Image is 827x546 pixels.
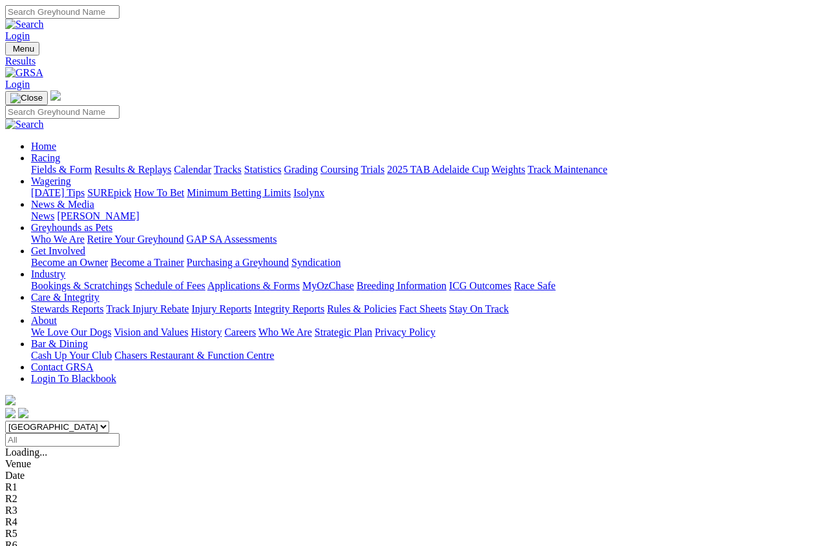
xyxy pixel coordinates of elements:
img: logo-grsa-white.png [5,395,16,405]
div: R4 [5,516,822,528]
a: News & Media [31,199,94,210]
a: Weights [492,164,525,175]
a: Become a Trainer [110,257,184,268]
a: Applications & Forms [207,280,300,291]
a: Privacy Policy [375,327,435,338]
a: Bookings & Scratchings [31,280,132,291]
a: [DATE] Tips [31,187,85,198]
a: Coursing [320,164,359,175]
img: Close [10,93,43,103]
a: Chasers Restaurant & Function Centre [114,350,274,361]
a: Syndication [291,257,340,268]
div: R2 [5,493,822,505]
input: Search [5,105,120,119]
a: Cash Up Your Club [31,350,112,361]
a: Results [5,56,822,67]
a: Integrity Reports [254,303,324,314]
a: Results & Replays [94,164,171,175]
a: [PERSON_NAME] [57,210,139,221]
a: 2025 TAB Adelaide Cup [387,164,489,175]
div: News & Media [31,210,822,222]
a: Retire Your Greyhound [87,234,184,245]
div: About [31,327,822,338]
a: Stay On Track [449,303,508,314]
a: Login [5,79,30,90]
div: R3 [5,505,822,516]
div: Greyhounds as Pets [31,234,822,245]
a: Injury Reports [191,303,251,314]
div: Bar & Dining [31,350,822,361]
a: Schedule of Fees [134,280,205,291]
div: Venue [5,458,822,470]
a: Greyhounds as Pets [31,222,112,233]
input: Search [5,5,120,19]
a: About [31,315,57,326]
a: Care & Integrity [31,292,99,303]
div: Wagering [31,187,822,199]
a: Who We Are [31,234,85,245]
a: Get Involved [31,245,85,256]
button: Toggle navigation [5,91,48,105]
a: Calendar [174,164,211,175]
button: Toggle navigation [5,42,39,56]
a: Who We Are [258,327,312,338]
a: Home [31,141,56,152]
a: How To Bet [134,187,185,198]
a: Stewards Reports [31,303,103,314]
div: Care & Integrity [31,303,822,315]
a: Trials [361,164,384,175]
a: MyOzChase [302,280,354,291]
a: Tracks [214,164,242,175]
a: Login [5,30,30,41]
div: R5 [5,528,822,540]
div: Get Involved [31,257,822,268]
img: GRSA [5,67,43,79]
img: Search [5,119,44,130]
a: Industry [31,268,65,279]
div: Date [5,470,822,481]
a: Fields & Form [31,164,92,175]
span: Loading... [5,447,47,458]
a: Isolynx [293,187,324,198]
a: We Love Our Dogs [31,327,111,338]
a: Track Maintenance [528,164,607,175]
a: Bar & Dining [31,338,88,349]
img: logo-grsa-white.png [50,90,61,101]
a: Rules & Policies [327,303,397,314]
a: Racing [31,152,60,163]
a: Purchasing a Greyhound [187,257,289,268]
img: Search [5,19,44,30]
a: GAP SA Assessments [187,234,277,245]
a: Wagering [31,176,71,187]
div: R1 [5,481,822,493]
a: Contact GRSA [31,361,93,372]
span: Menu [13,44,34,54]
a: Race Safe [514,280,555,291]
img: twitter.svg [18,408,28,418]
a: SUREpick [87,187,131,198]
a: Statistics [244,164,282,175]
div: Racing [31,164,822,176]
a: Strategic Plan [315,327,372,338]
a: Login To Blackbook [31,373,116,384]
a: Careers [224,327,256,338]
a: Minimum Betting Limits [187,187,291,198]
input: Select date [5,433,120,447]
a: Fact Sheets [399,303,446,314]
a: Track Injury Rebate [106,303,189,314]
div: Industry [31,280,822,292]
a: Breeding Information [357,280,446,291]
a: Grading [284,164,318,175]
a: Become an Owner [31,257,108,268]
a: ICG Outcomes [449,280,511,291]
a: News [31,210,54,221]
a: History [191,327,222,338]
a: Vision and Values [114,327,188,338]
img: facebook.svg [5,408,16,418]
